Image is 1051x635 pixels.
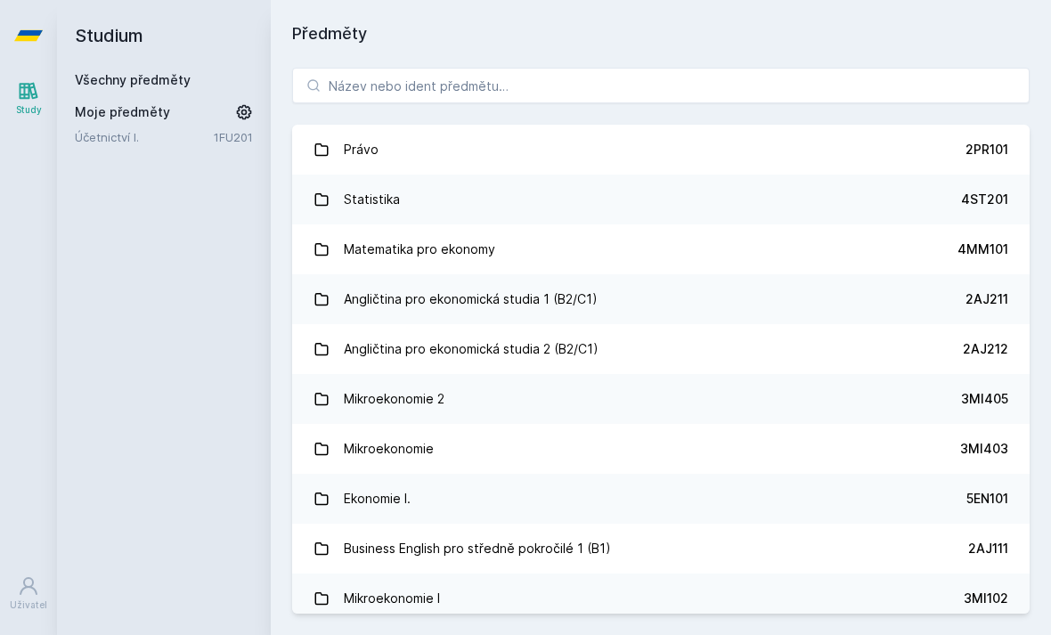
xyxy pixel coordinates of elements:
[966,490,1008,508] div: 5EN101
[292,424,1030,474] a: Mikroekonomie 3MI403
[10,598,47,612] div: Uživatel
[292,21,1030,46] h1: Předměty
[344,481,411,517] div: Ekonomie I.
[344,281,598,317] div: Angličtina pro ekonomická studia 1 (B2/C1)
[292,224,1030,274] a: Matematika pro ekonomy 4MM101
[963,340,1008,358] div: 2AJ212
[292,524,1030,574] a: Business English pro středně pokročilé 1 (B1) 2AJ111
[344,132,379,167] div: Právo
[344,381,444,417] div: Mikroekonomie 2
[292,474,1030,524] a: Ekonomie I. 5EN101
[961,191,1008,208] div: 4ST201
[960,440,1008,458] div: 3MI403
[4,71,53,126] a: Study
[961,390,1008,408] div: 3MI405
[214,130,253,144] a: 1FU201
[292,574,1030,623] a: Mikroekonomie I 3MI102
[344,182,400,217] div: Statistika
[16,103,42,117] div: Study
[75,103,170,121] span: Moje předměty
[292,374,1030,424] a: Mikroekonomie 2 3MI405
[344,581,440,616] div: Mikroekonomie I
[4,566,53,621] a: Uživatel
[292,125,1030,175] a: Právo 2PR101
[964,590,1008,607] div: 3MI102
[344,431,434,467] div: Mikroekonomie
[344,331,599,367] div: Angličtina pro ekonomická studia 2 (B2/C1)
[344,232,495,267] div: Matematika pro ekonomy
[292,68,1030,103] input: Název nebo ident předmětu…
[292,324,1030,374] a: Angličtina pro ekonomická studia 2 (B2/C1) 2AJ212
[965,290,1008,308] div: 2AJ211
[75,128,214,146] a: Účetnictví I.
[75,72,191,87] a: Všechny předměty
[957,240,1008,258] div: 4MM101
[968,540,1008,558] div: 2AJ111
[292,175,1030,224] a: Statistika 4ST201
[965,141,1008,159] div: 2PR101
[292,274,1030,324] a: Angličtina pro ekonomická studia 1 (B2/C1) 2AJ211
[344,531,611,566] div: Business English pro středně pokročilé 1 (B1)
